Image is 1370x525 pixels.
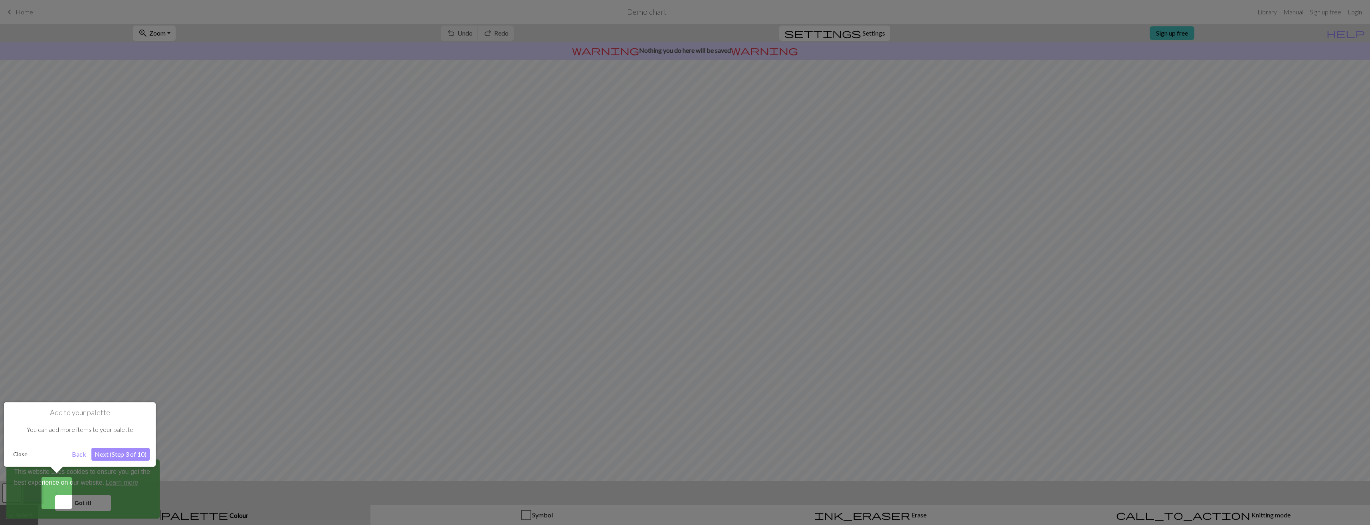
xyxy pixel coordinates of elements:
[91,448,150,461] button: Next (Step 3 of 10)
[10,417,150,442] div: You can add more items to your palette
[4,402,156,467] div: Add to your palette
[10,408,150,417] h1: Add to your palette
[69,448,89,461] button: Back
[10,448,31,460] button: Close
